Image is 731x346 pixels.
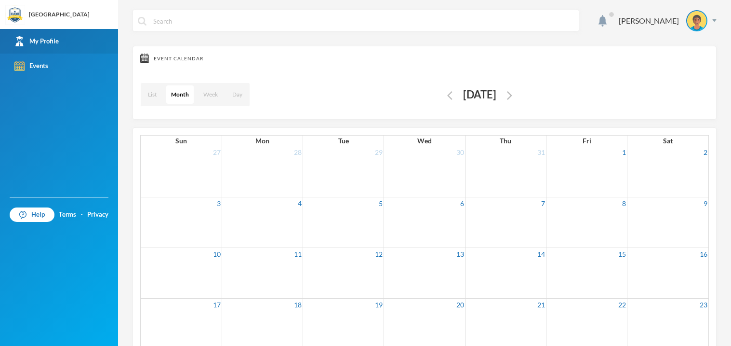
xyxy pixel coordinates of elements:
a: 5 [378,197,384,209]
a: 10 [212,248,222,260]
a: 22 [617,299,627,311]
a: 6 [459,197,465,209]
span: Tue [338,137,349,145]
div: [PERSON_NAME] [619,15,679,27]
span: Mon [255,137,269,145]
div: [GEOGRAPHIC_DATA] [29,10,90,19]
button: Edit [504,89,515,100]
img: logo [5,5,25,25]
button: Edit [444,89,455,100]
span: Sun [175,137,187,145]
a: 28 [293,146,303,158]
button: Day [227,85,247,104]
a: 30 [455,146,465,158]
a: 16 [699,248,708,260]
div: Events [14,61,48,71]
button: List [143,85,161,104]
a: 27 [212,146,222,158]
a: Privacy [87,210,108,220]
a: 23 [699,299,708,311]
a: 15 [617,248,627,260]
a: 9 [703,197,708,209]
a: Terms [59,210,76,220]
a: 20 [455,299,465,311]
span: Thu [500,137,511,145]
input: Search [152,10,574,32]
a: 14 [536,248,546,260]
a: 1 [621,146,627,158]
div: My Profile [14,36,59,46]
a: 19 [374,299,384,311]
div: · [81,210,83,220]
a: 2 [703,146,708,158]
a: 12 [374,248,384,260]
a: 8 [621,197,627,209]
a: 29 [374,146,384,158]
a: 4 [297,197,303,209]
a: 11 [293,248,303,260]
a: 17 [212,299,222,311]
img: STUDENT [687,11,706,30]
a: 7 [540,197,546,209]
a: 3 [216,197,222,209]
a: 18 [293,299,303,311]
img: search [138,17,146,26]
a: 21 [536,299,546,311]
a: 31 [536,146,546,158]
span: Wed [417,137,432,145]
span: Fri [583,137,591,145]
button: Month [166,85,194,104]
a: Help [10,208,54,222]
div: [DATE] [455,85,504,104]
a: 13 [455,248,465,260]
div: Event Calendar [140,54,709,63]
button: Week [199,85,223,104]
span: Sat [663,137,673,145]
